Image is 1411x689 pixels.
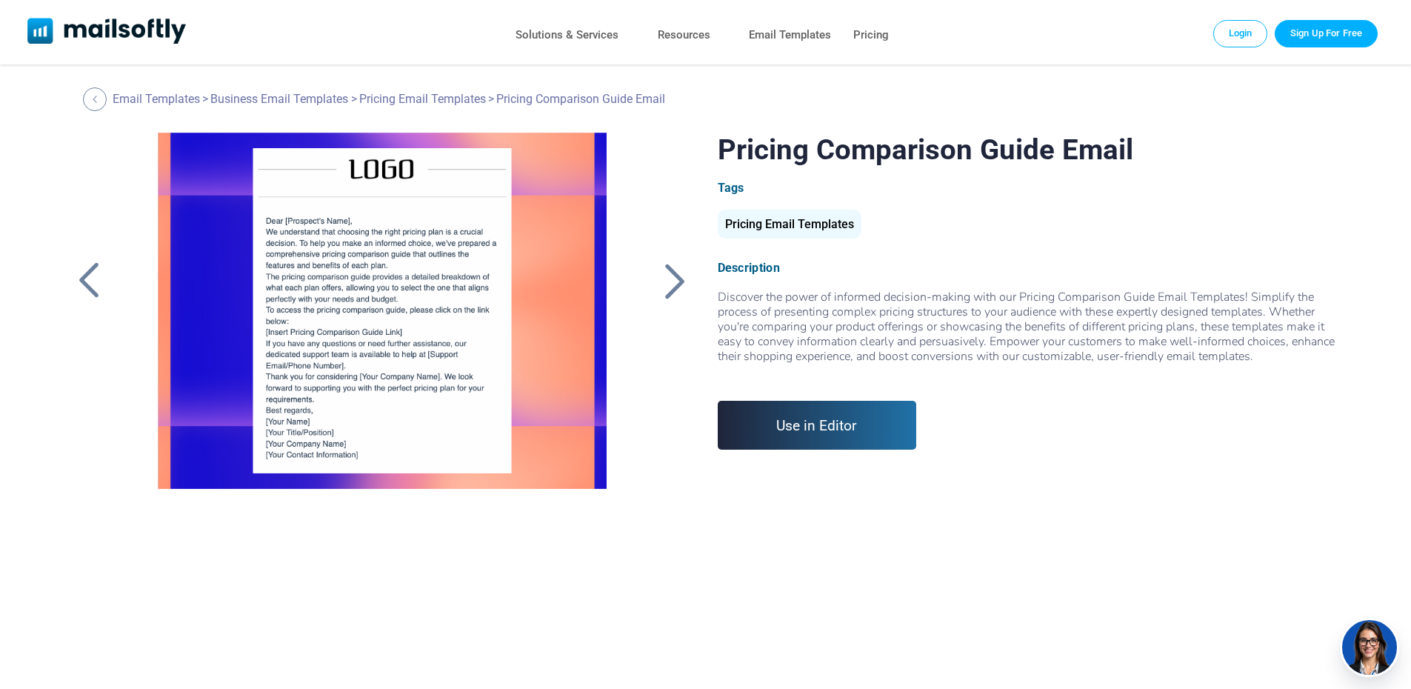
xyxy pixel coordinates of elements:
a: Back [657,262,694,300]
a: Pricing Email Templates [359,92,486,106]
a: Trial [1275,20,1378,47]
a: Mailsoftly [27,18,187,47]
div: Discover the power of informed decision-making with our Pricing Comparison Guide Email Templates!... [718,290,1341,379]
a: Resources [658,24,710,46]
h1: Pricing Comparison Guide Email [718,133,1341,166]
a: Business Email Templates [210,92,348,106]
a: Pricing Comparison Guide Email [133,133,631,503]
div: Tags [718,181,1341,195]
a: Email Templates [749,24,831,46]
div: Description [718,261,1341,275]
a: Pricing [853,24,889,46]
a: Solutions & Services [516,24,618,46]
a: Login [1213,20,1268,47]
a: Pricing Email Templates [718,223,861,230]
a: Back [70,262,107,300]
a: Email Templates [113,92,200,106]
a: Use in Editor [718,401,917,450]
div: Pricing Email Templates [718,210,861,239]
a: Back [83,87,110,111]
